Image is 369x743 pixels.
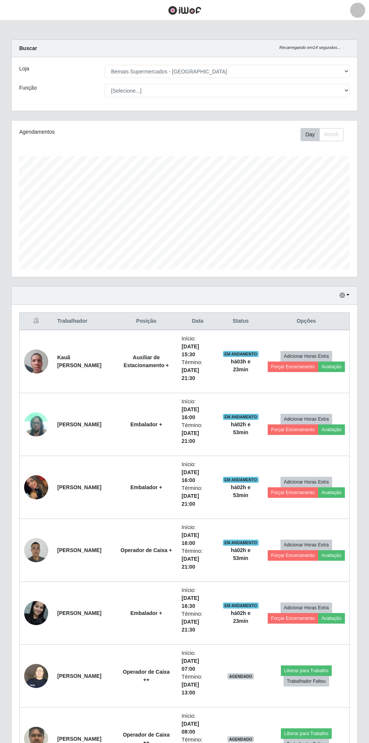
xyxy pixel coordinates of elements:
[181,469,199,483] time: [DATE] 16:00
[231,359,250,372] strong: há 03 h e 23 min
[223,351,259,357] span: EM ANDAMENTO
[120,547,172,553] strong: Operador de Caixa +
[57,736,101,742] strong: [PERSON_NAME]
[281,540,332,550] button: Adicionar Horas Extra
[181,430,199,444] time: [DATE] 21:00
[181,712,213,736] li: Início:
[181,586,213,610] li: Início:
[24,534,48,566] img: 1726522816232.jpeg
[284,676,329,687] button: Trabalhador Faltou
[181,367,199,381] time: [DATE] 21:30
[268,424,318,435] button: Forçar Encerramento
[181,406,199,420] time: [DATE] 16:00
[181,493,199,507] time: [DATE] 21:00
[300,128,320,141] button: Day
[227,736,254,742] span: AGENDADO
[130,484,162,490] strong: Embalador +
[318,487,345,498] button: Avaliação
[57,673,101,679] strong: [PERSON_NAME]
[281,351,332,362] button: Adicionar Horas Extra
[218,313,263,330] th: Status
[181,335,213,359] li: Início:
[263,313,350,330] th: Opções
[318,424,345,435] button: Avaliação
[181,343,199,357] time: [DATE] 15:30
[181,619,199,633] time: [DATE] 21:30
[181,523,213,547] li: Início:
[181,398,213,421] li: Início:
[231,610,250,624] strong: há 02 h e 23 min
[223,603,259,609] span: EM ANDAMENTO
[19,128,150,136] div: Agendamentos
[181,649,213,673] li: Início:
[181,547,213,571] li: Término:
[24,597,48,629] img: 1651018205499.jpeg
[57,610,101,616] strong: [PERSON_NAME]
[223,477,259,483] span: EM ANDAMENTO
[115,313,177,330] th: Posição
[268,362,318,372] button: Forçar Encerramento
[223,414,259,420] span: EM ANDAMENTO
[281,477,332,487] button: Adicionar Horas Extra
[24,408,48,440] img: 1704231584676.jpeg
[231,484,250,498] strong: há 02 h e 53 min
[24,466,48,509] img: 1734615886150.jpeg
[318,550,345,561] button: Avaliação
[231,547,250,561] strong: há 02 h e 53 min
[268,487,318,498] button: Forçar Encerramento
[57,547,101,553] strong: [PERSON_NAME]
[281,414,332,424] button: Adicionar Horas Extra
[223,540,259,546] span: EM ANDAMENTO
[231,421,250,435] strong: há 02 h e 53 min
[19,84,37,92] label: Função
[177,313,218,330] th: Data
[19,65,29,73] label: Loja
[227,673,254,679] span: AGENDADO
[318,613,345,624] button: Avaliação
[268,613,318,624] button: Forçar Encerramento
[24,660,48,692] img: 1723623614898.jpeg
[130,421,162,427] strong: Embalador +
[181,484,213,508] li: Término:
[181,610,213,634] li: Término:
[57,354,101,368] strong: Kauã [PERSON_NAME]
[181,359,213,382] li: Término:
[281,603,332,613] button: Adicionar Horas Extra
[181,595,199,609] time: [DATE] 16:30
[168,6,201,15] img: CoreUI Logo
[268,550,318,561] button: Forçar Encerramento
[124,354,169,368] strong: Auxiliar de Estacionamento +
[57,421,101,427] strong: [PERSON_NAME]
[19,45,37,51] strong: Buscar
[300,128,350,141] div: Toolbar with button groups
[181,421,213,445] li: Término:
[181,658,199,672] time: [DATE] 07:00
[300,128,344,141] div: First group
[281,665,332,676] button: Liberar para Trabalho
[318,362,345,372] button: Avaliação
[53,313,115,330] th: Trabalhador
[319,128,344,141] button: Month
[181,721,199,735] time: [DATE] 08:00
[181,682,199,696] time: [DATE] 13:00
[181,461,213,484] li: Início:
[281,728,332,739] button: Liberar para Trabalho
[279,45,341,50] i: Recarregando em 14 segundos...
[24,345,48,377] img: 1751915623822.jpeg
[130,610,162,616] strong: Embalador +
[181,673,213,697] li: Término:
[181,532,199,546] time: [DATE] 16:00
[181,556,199,570] time: [DATE] 21:00
[57,484,101,490] strong: [PERSON_NAME]
[123,669,170,683] strong: Operador de Caixa ++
